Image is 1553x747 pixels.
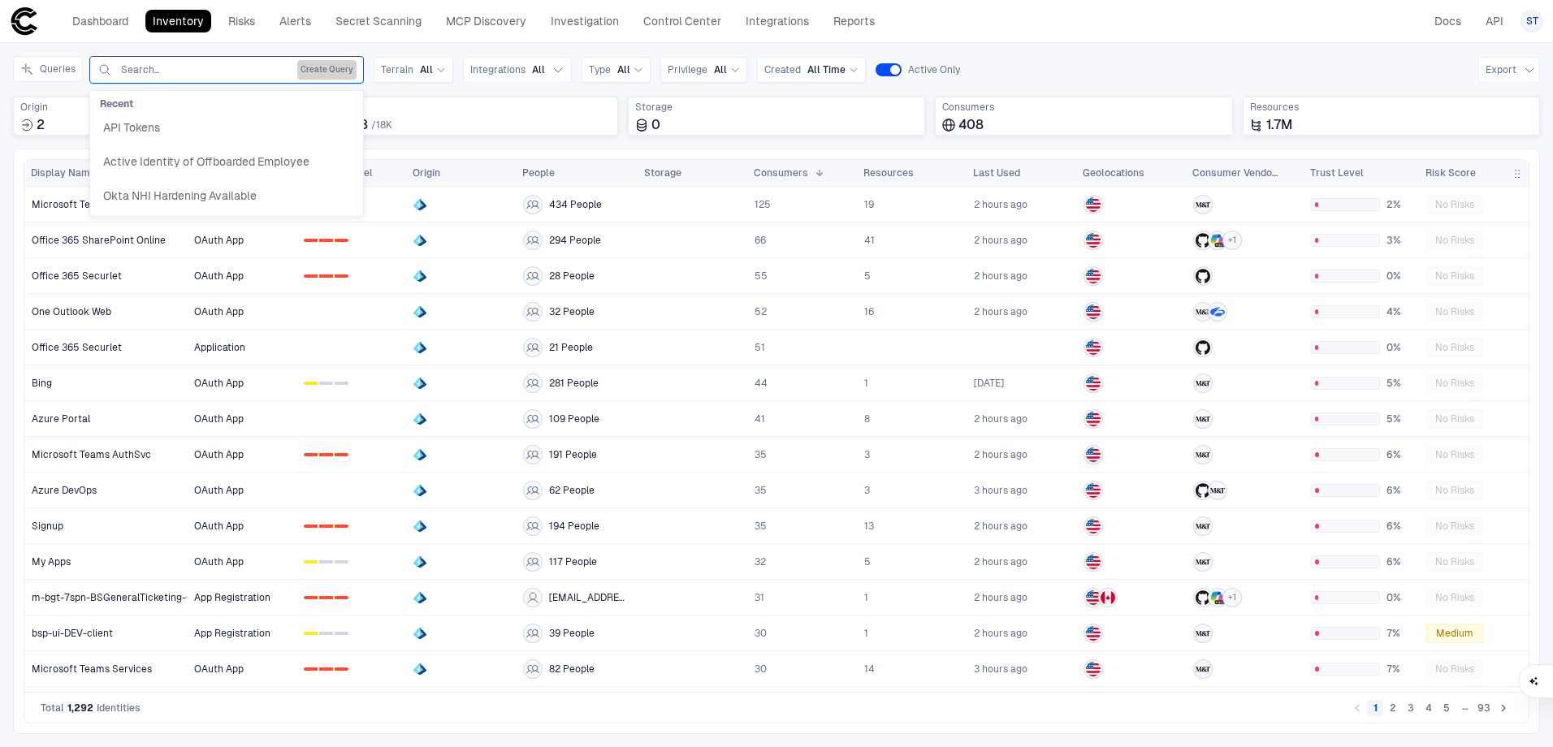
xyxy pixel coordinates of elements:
a: 13 [858,509,966,542]
a: 9/10/2025 17:46:08 [967,402,1075,435]
a: US [1077,330,1185,364]
span: 117 People [549,555,597,568]
a: 012 [297,616,405,650]
a: No Risks [1420,509,1528,542]
span: No Risks [1435,591,1474,604]
div: Microsoft 365 [1210,590,1225,605]
a: 9/10/2025 17:29:41 [967,581,1075,614]
span: Microsoft Teams AuthSvc [32,448,151,461]
span: 1 [864,377,868,390]
img: US [1086,269,1101,283]
a: API [1478,10,1511,32]
div: 9/10/2025 17:50:54 [974,305,1027,318]
img: US [1086,483,1101,498]
div: GitHub [1196,233,1210,248]
div: 0 [304,525,318,528]
span: OAuth App [194,234,244,247]
a: 9/10/2025 17:45:31 [967,545,1075,578]
a: 012 [297,438,405,471]
a: US [1077,509,1185,542]
span: 3% [1386,234,1412,247]
span: No Risks [1435,198,1474,211]
div: 9/10/2025 17:20:04 [974,234,1027,247]
span: OAuth App [194,412,244,425]
span: No Risks [1435,412,1474,425]
span: ST [1526,15,1538,28]
a: OAuth App [188,545,296,578]
a: 012 [297,366,405,399]
a: 32 [748,545,856,578]
span: OAuth App [194,448,244,461]
a: US [1077,295,1185,328]
a: OAuth App [188,223,296,257]
span: 1 [864,591,868,604]
a: 6% [1304,545,1418,578]
a: 35 [748,509,856,542]
a: 3% [1304,223,1418,257]
span: 2 hours ago [974,591,1027,604]
a: 55 [748,259,856,292]
a: 28 People [517,259,637,292]
span: 2 hours ago [974,520,1027,533]
button: Create Query [297,60,357,80]
span: Bing [32,377,52,390]
span: m-bgt-7spn-BSGeneralTicketing-01 [32,591,197,604]
a: OAuth App [188,509,296,542]
a: No Risks [1420,581,1528,614]
span: Azure Portal [32,412,90,425]
img: US [1086,412,1101,426]
span: [DATE] [974,377,1004,390]
a: Office 365 Securlet [25,259,187,292]
span: 2 hours ago [974,448,1027,461]
button: ST [1521,10,1543,32]
a: OAuth App [188,366,296,399]
span: No Risks [1435,234,1474,247]
span: 2 hours ago [974,234,1027,247]
button: IntegrationsAll [463,57,572,83]
a: No Risks [1420,438,1528,471]
a: OAuth App [188,473,296,507]
a: 9/10/2025 17:20:04 [967,223,1075,257]
a: 294 People [517,223,637,257]
span: My Apps [32,555,71,568]
a: 3 [858,473,966,507]
span: 52 [755,305,767,318]
a: No Risks [1420,366,1528,399]
div: 1 [319,274,333,278]
span: 2 hours ago [974,412,1027,425]
img: US [1086,447,1101,462]
span: + 1 [1228,235,1236,246]
a: 52 [748,295,856,328]
a: 30 [748,616,856,650]
a: 21 People [517,330,637,364]
img: US [1086,340,1101,355]
span: OAuth App [194,270,244,283]
span: 16 [864,305,874,318]
a: Secret Scanning [328,10,429,32]
span: 0% [1386,591,1412,604]
a: 281 People [517,366,637,399]
a: 7% [1304,616,1418,650]
a: 66 [748,223,856,257]
a: US [1077,438,1185,471]
a: 32 People [517,295,637,328]
a: 9/10/2025 17:49:54 [967,509,1075,542]
span: No Risks [1435,305,1474,318]
a: m-bgt-7spn-BSGeneralTicketing-01 [25,581,187,614]
a: 2% [1304,188,1418,221]
span: 4% [1386,305,1412,318]
a: [EMAIL_ADDRESS][DOMAIN_NAME] [517,581,637,614]
span: 35 [755,448,767,461]
span: 35 [755,484,767,497]
div: 0 [304,453,318,456]
span: 28 People [549,270,595,283]
img: US [1086,376,1101,391]
a: 35 [748,438,856,471]
a: Medium [1420,616,1528,650]
a: Reports [826,10,882,32]
img: US [1086,197,1101,212]
button: Queries [13,56,83,82]
div: 9/10/2025 17:46:08 [974,412,1027,425]
a: US [1077,616,1185,650]
a: App Registration [188,616,296,650]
